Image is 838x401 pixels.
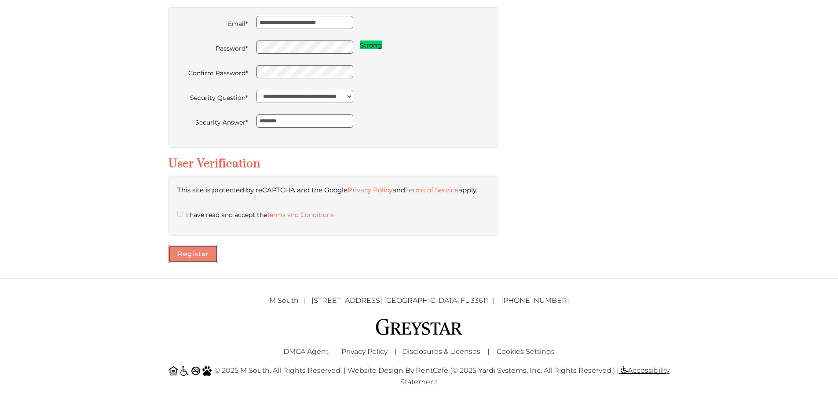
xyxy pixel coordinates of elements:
[487,347,490,356] span: |
[283,347,329,356] a: Greystar DMCA Agent
[471,296,488,305] span: 33611
[311,296,382,305] span: [STREET_ADDRESS]
[497,347,555,356] a: Cookies Settings
[402,347,480,356] a: Disclosures & Licenses
[179,366,189,376] img: Accessible community and Greystar Fair Housing Statement
[177,184,490,196] div: This site is protected by reCAPTCHA and the Google and apply.
[269,296,499,305] a: M South [STREET_ADDRESS] [GEOGRAPHIC_DATA],FL 33611
[267,211,334,219] a: Terms and Conditions
[168,157,498,171] h2: User Verification
[162,361,677,392] div: © 2025 M South. All Rights Reserved. | Website Design by RentCafe (© 2025 Yardi Systems, Inc. All...
[461,296,469,305] span: FL
[501,296,569,305] a: [PHONE_NUMBER]
[384,296,459,305] span: [GEOGRAPHIC_DATA]
[405,186,458,194] a: Terms of Service
[177,114,248,128] label: Security Answer*
[177,65,248,79] label: Confirm Password*
[400,366,670,386] a: Accessibility Statement
[177,40,248,54] label: Password*
[177,209,490,221] label: I have read and accept the
[177,16,248,29] label: Email*
[191,367,200,375] img: No Smoking
[360,40,382,49] li: Strong
[395,347,397,356] span: |
[202,366,212,376] img: Pet Friendly
[177,211,183,217] input: I have read and accept theTerms and Conditions
[341,347,388,356] a: Greystar Privacy Policy
[169,366,178,375] img: Equal Housing Opportunity and Greystar Fair Housing Statement
[375,317,463,336] img: Greystar logo and Greystar website
[168,245,218,263] button: Register
[348,186,392,194] a: Privacy Policy
[269,296,310,305] span: M South
[177,90,248,103] label: Security Question*
[334,347,336,356] span: |
[311,296,499,305] span: ,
